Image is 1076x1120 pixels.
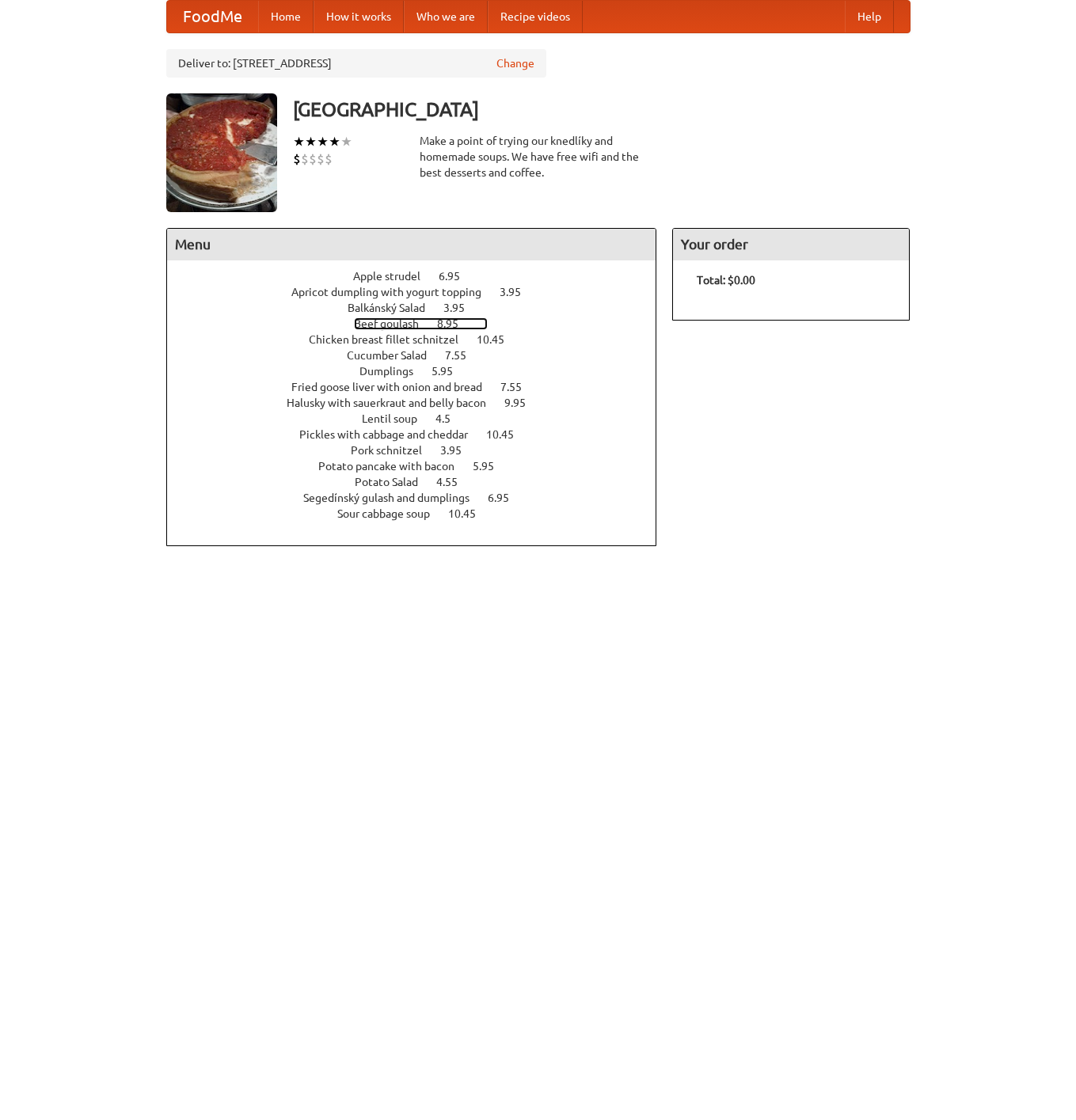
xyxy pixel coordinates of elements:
span: Chicken breast fillet schnitzel [309,333,474,346]
img: angular.jpg [166,93,277,212]
li: ★ [293,133,305,150]
li: $ [317,150,325,168]
h3: [GEOGRAPHIC_DATA] [293,93,911,125]
a: Apple strudel 6.95 [353,270,489,283]
a: Potato Salad 4.55 [355,476,487,488]
a: Home [258,1,314,32]
li: ★ [329,133,340,150]
span: Pork schnitzel [351,444,438,457]
div: Make a point of trying our knedlíky and homemade soups. We have free wifi and the best desserts a... [420,133,657,180]
a: Pork schnitzel 3.95 [351,444,491,457]
span: 5.95 [432,365,469,378]
span: Cucumber Salad [347,349,443,362]
span: 3.95 [443,302,481,314]
a: How it works [314,1,404,32]
h4: Menu [167,229,656,260]
a: FoodMe [167,1,258,32]
span: Apple strudel [353,270,436,283]
span: 4.5 [435,412,466,425]
span: 3.95 [500,286,537,298]
span: Lentil soup [362,412,433,425]
span: Segedínský gulash and dumplings [303,492,485,504]
span: Beef goulash [354,317,435,330]
li: $ [301,150,309,168]
li: $ [293,150,301,168]
span: Sour cabbage soup [337,507,446,520]
span: 5.95 [473,460,510,473]
a: Beef goulash 8.95 [354,317,488,330]
span: Apricot dumpling with yogurt topping [291,286,497,298]
span: 10.45 [477,333,520,346]
span: Fried goose liver with onion and bread [291,381,498,393]
span: 9.95 [504,397,542,409]
a: Cucumber Salad 7.55 [347,349,496,362]
h4: Your order [673,229,909,260]
span: Potato Salad [355,476,434,488]
a: Sour cabbage soup 10.45 [337,507,505,520]
span: 6.95 [439,270,476,283]
li: ★ [317,133,329,150]
span: Halusky with sauerkraut and belly bacon [287,397,502,409]
a: Chicken breast fillet schnitzel 10.45 [309,333,534,346]
a: Balkánský Salad 3.95 [348,302,494,314]
span: 4.55 [436,476,473,488]
a: Dumplings 5.95 [359,365,482,378]
span: 10.45 [486,428,530,441]
a: Lentil soup 4.5 [362,412,480,425]
a: Halusky with sauerkraut and belly bacon 9.95 [287,397,555,409]
b: Total: $0.00 [697,274,755,287]
a: Change [496,55,534,71]
a: Segedínský gulash and dumplings 6.95 [303,492,538,504]
span: 10.45 [448,507,492,520]
div: Deliver to: [STREET_ADDRESS] [166,49,546,78]
li: $ [325,150,333,168]
span: 7.55 [500,381,538,393]
a: Recipe videos [488,1,583,32]
span: 3.95 [440,444,477,457]
li: $ [309,150,317,168]
span: Dumplings [359,365,429,378]
li: ★ [340,133,352,150]
a: Potato pancake with bacon 5.95 [318,460,523,473]
a: Help [845,1,894,32]
span: Potato pancake with bacon [318,460,470,473]
a: Apricot dumpling with yogurt topping 3.95 [291,286,550,298]
span: 7.55 [445,349,482,362]
a: Who we are [404,1,488,32]
span: 6.95 [488,492,525,504]
li: ★ [305,133,317,150]
span: Pickles with cabbage and cheddar [299,428,484,441]
span: Balkánský Salad [348,302,441,314]
span: 8.95 [437,317,474,330]
a: Pickles with cabbage and cheddar 10.45 [299,428,543,441]
a: Fried goose liver with onion and bread 7.55 [291,381,551,393]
